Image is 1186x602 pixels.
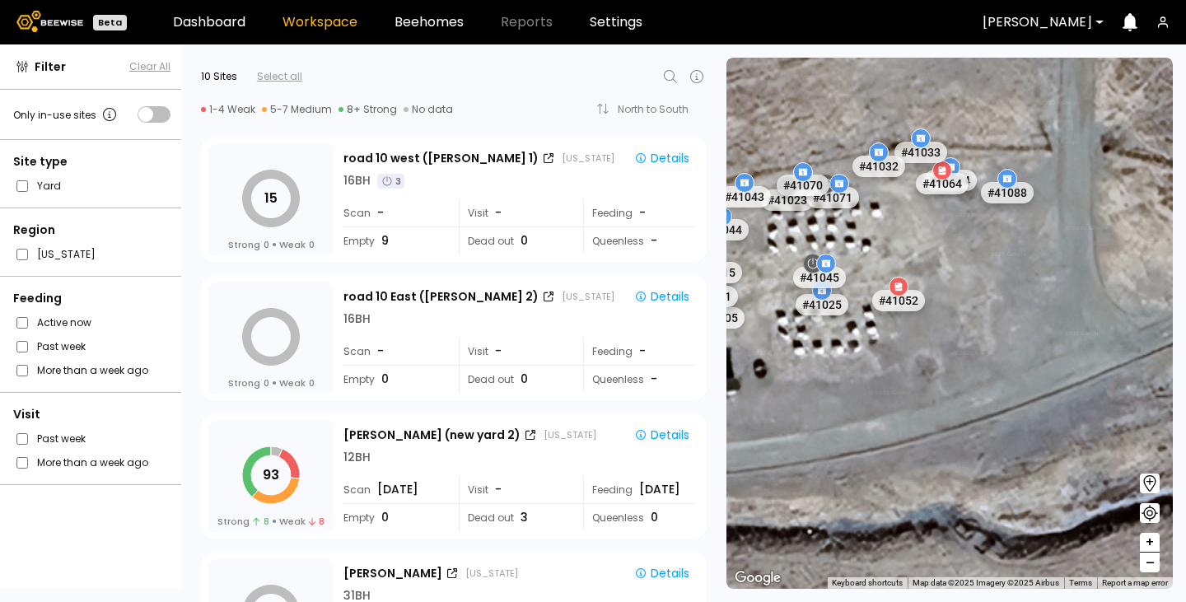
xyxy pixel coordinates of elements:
[590,16,642,29] a: Settings
[618,105,700,114] div: North to South
[13,105,119,124] div: Only in-use sites
[916,173,969,194] div: # 41064
[501,16,553,29] span: Reports
[309,515,325,528] span: 8
[343,172,371,189] div: 16 BH
[37,362,148,379] label: More than a week ago
[583,227,696,254] div: Queenless
[264,376,269,390] span: 0
[381,371,389,388] span: 0
[894,142,947,163] div: # 41033
[93,15,127,30] div: Beta
[343,427,521,444] div: [PERSON_NAME] (new yard 2)
[634,427,689,442] div: Details
[639,343,647,360] div: -
[1069,578,1092,587] a: Terms (opens in new tab)
[852,155,905,176] div: # 41032
[651,371,657,388] span: -
[13,290,170,307] div: Feeding
[583,366,696,393] div: Queenless
[201,69,237,84] div: 10 Sites
[459,476,572,503] div: Visit
[13,406,170,423] div: Visit
[793,266,846,287] div: # 41045
[309,376,315,390] span: 0
[377,343,384,360] span: -
[634,566,689,581] div: Details
[37,177,61,194] label: Yard
[343,366,447,393] div: Empty
[651,509,658,526] span: 0
[718,186,771,208] div: # 41043
[459,338,572,365] div: Visit
[343,449,371,466] div: 12 BH
[201,103,255,116] div: 1-4 Weak
[257,69,302,84] div: Select all
[495,481,502,498] span: -
[562,152,614,165] div: [US_STATE]
[404,103,453,116] div: No data
[35,58,66,76] span: Filter
[639,481,682,498] div: [DATE]
[264,189,278,208] tspan: 15
[262,103,332,116] div: 5-7 Medium
[309,238,315,251] span: 0
[913,578,1059,587] span: Map data ©2025 Imagery ©2025 Airbus
[228,238,315,251] div: Strong Weak
[583,504,696,531] div: Queenless
[395,16,464,29] a: Beehomes
[16,11,83,32] img: Beewise logo
[495,204,502,222] span: -
[628,147,696,169] button: Details
[343,476,447,503] div: Scan
[583,338,696,365] div: Feeding
[495,343,502,360] span: -
[37,338,86,355] label: Past week
[228,376,315,390] div: Strong Weak
[981,181,1034,203] div: # 41088
[628,562,696,584] button: Details
[13,222,170,239] div: Region
[521,509,528,526] span: 3
[343,310,371,328] div: 16 BH
[1145,532,1155,553] span: +
[459,199,572,226] div: Visit
[651,232,657,250] span: -
[343,565,442,582] div: [PERSON_NAME]
[832,577,903,589] button: Keyboard shortcuts
[343,504,447,531] div: Empty
[343,199,447,226] div: Scan
[37,430,86,447] label: Past week
[263,465,279,484] tspan: 93
[381,509,389,526] span: 0
[628,424,696,446] button: Details
[583,476,696,503] div: Feeding
[465,567,518,580] div: [US_STATE]
[343,338,447,365] div: Scan
[217,515,325,528] div: Strong Weak
[731,567,785,589] a: Open this area in Google Maps (opens a new window)
[129,59,170,74] span: Clear All
[282,16,357,29] a: Workspace
[343,150,539,167] div: road 10 west ([PERSON_NAME] 1)
[377,174,404,189] div: 3
[381,232,389,250] span: 9
[173,16,245,29] a: Dashboard
[731,567,785,589] img: Google
[1140,553,1160,572] button: –
[459,227,572,254] div: Dead out
[13,153,170,170] div: Site type
[377,481,418,498] span: [DATE]
[634,151,689,166] div: Details
[264,238,269,251] span: 0
[639,204,647,222] div: -
[761,189,814,210] div: # 41023
[562,290,614,303] div: [US_STATE]
[1102,578,1168,587] a: Report a map error
[339,103,397,116] div: 8+ Strong
[343,288,539,306] div: road 10 East ([PERSON_NAME] 2)
[459,366,572,393] div: Dead out
[253,515,268,528] span: 8
[628,286,696,307] button: Details
[377,204,384,222] span: -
